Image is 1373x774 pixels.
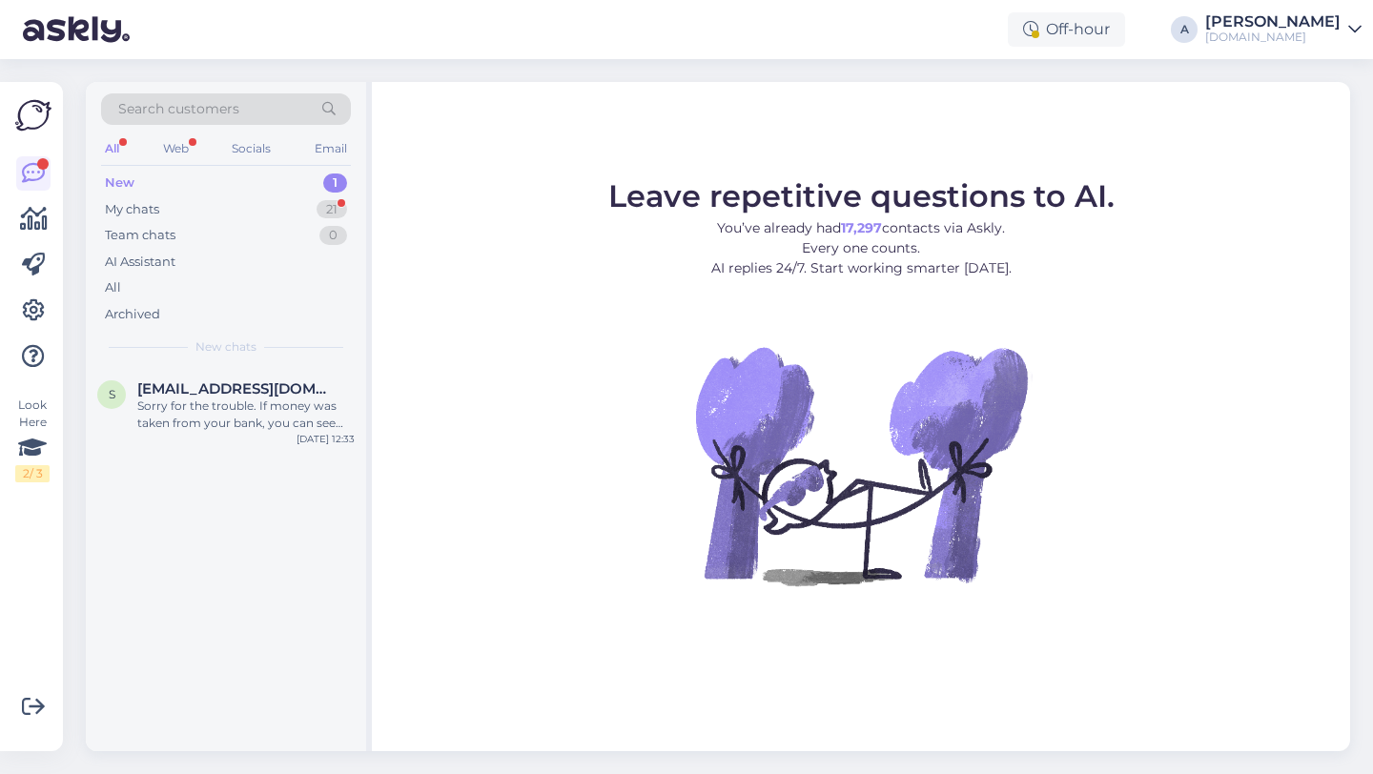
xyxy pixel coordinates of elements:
div: Web [159,136,193,161]
div: A [1171,16,1198,43]
div: [DOMAIN_NAME] [1205,30,1341,45]
span: s [109,387,115,401]
span: New chats [195,338,256,356]
span: silvenova2007@gmail.com [137,380,336,397]
div: 21 [317,200,347,219]
div: Look Here [15,397,50,482]
div: My chats [105,200,159,219]
div: Socials [228,136,275,161]
div: AI Assistant [105,253,175,272]
div: [PERSON_NAME] [1205,14,1341,30]
div: [DATE] 12:33 [297,432,355,446]
span: Leave repetitive questions to AI. [608,177,1115,214]
div: All [105,278,121,297]
div: Team chats [105,226,175,245]
div: Email [311,136,351,161]
div: 2 / 3 [15,465,50,482]
p: You’ve already had contacts via Askly. Every one counts. AI replies 24/7. Start working smarter [... [608,218,1115,278]
div: Off-hour [1008,12,1125,47]
b: 17,297 [841,219,882,236]
div: 0 [319,226,347,245]
div: 1 [323,173,347,193]
img: No Chat active [689,294,1033,637]
div: All [101,136,123,161]
img: Askly Logo [15,97,51,133]
div: Archived [105,305,160,324]
div: Sorry for the trouble. If money was taken from your bank, you can see the order number on your ba... [137,397,355,432]
span: Search customers [118,99,239,119]
a: [PERSON_NAME][DOMAIN_NAME] [1205,14,1362,45]
div: New [105,173,134,193]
